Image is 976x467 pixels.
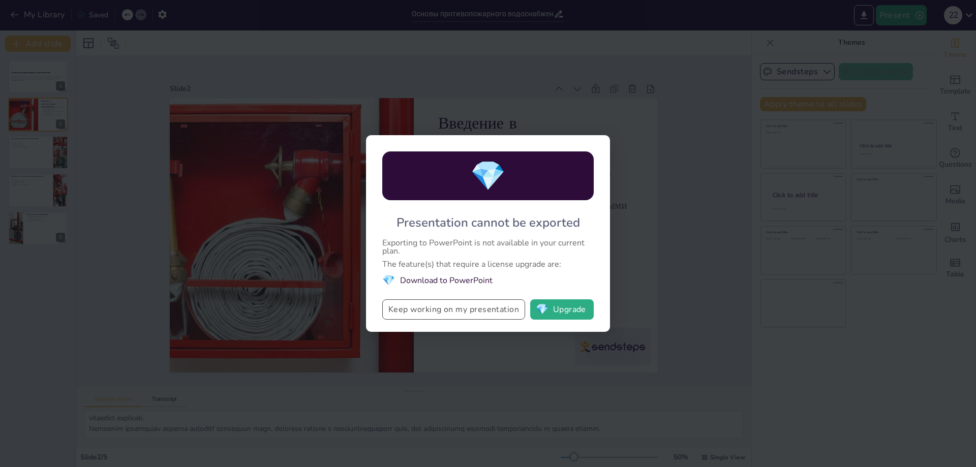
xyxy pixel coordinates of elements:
[536,304,548,315] span: diamond
[396,214,580,231] div: Presentation cannot be exported
[382,260,594,268] div: The feature(s) that require a license upgrade are:
[530,299,594,320] button: diamondUpgrade
[382,239,594,255] div: Exporting to PowerPoint is not available in your current plan.
[382,299,525,320] button: Keep working on my presentation
[382,273,395,287] span: diamond
[382,273,594,287] li: Download to PowerPoint
[470,157,506,196] span: diamond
